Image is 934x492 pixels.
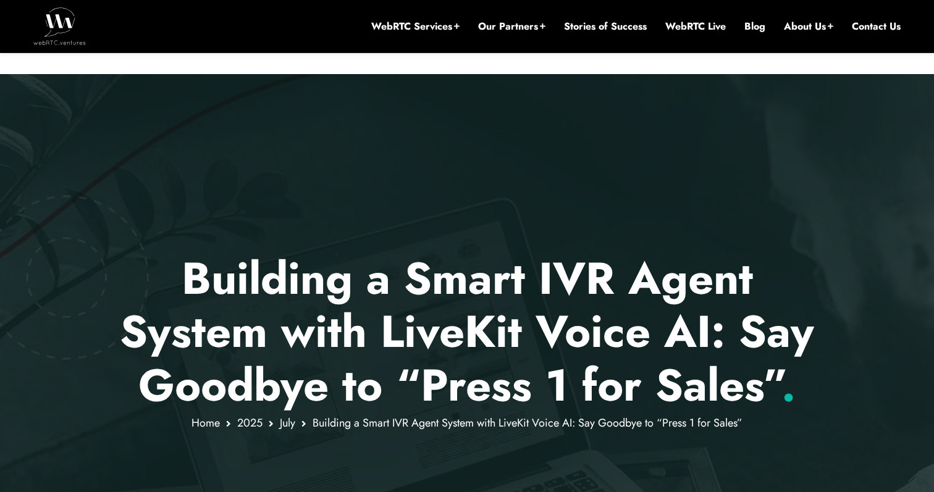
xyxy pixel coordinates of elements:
a: Contact Us [852,20,901,33]
p: Building a Smart IVR Agent System with LiveKit Voice AI: Say Goodbye to “Press 1 for Sales” [106,252,829,412]
a: July [280,415,295,431]
span: Building a Smart IVR Agent System with LiveKit Voice AI: Say Goodbye to “Press 1 for Sales” [313,415,743,431]
a: 2025 [237,415,263,431]
a: Our Partners [478,20,545,33]
a: Blog [744,20,765,33]
span: . [781,353,796,417]
a: Stories of Success [564,20,647,33]
a: WebRTC Live [665,20,726,33]
a: WebRTC Services [371,20,460,33]
img: WebRTC.ventures [33,7,86,44]
a: About Us [784,20,833,33]
a: Home [191,415,220,431]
